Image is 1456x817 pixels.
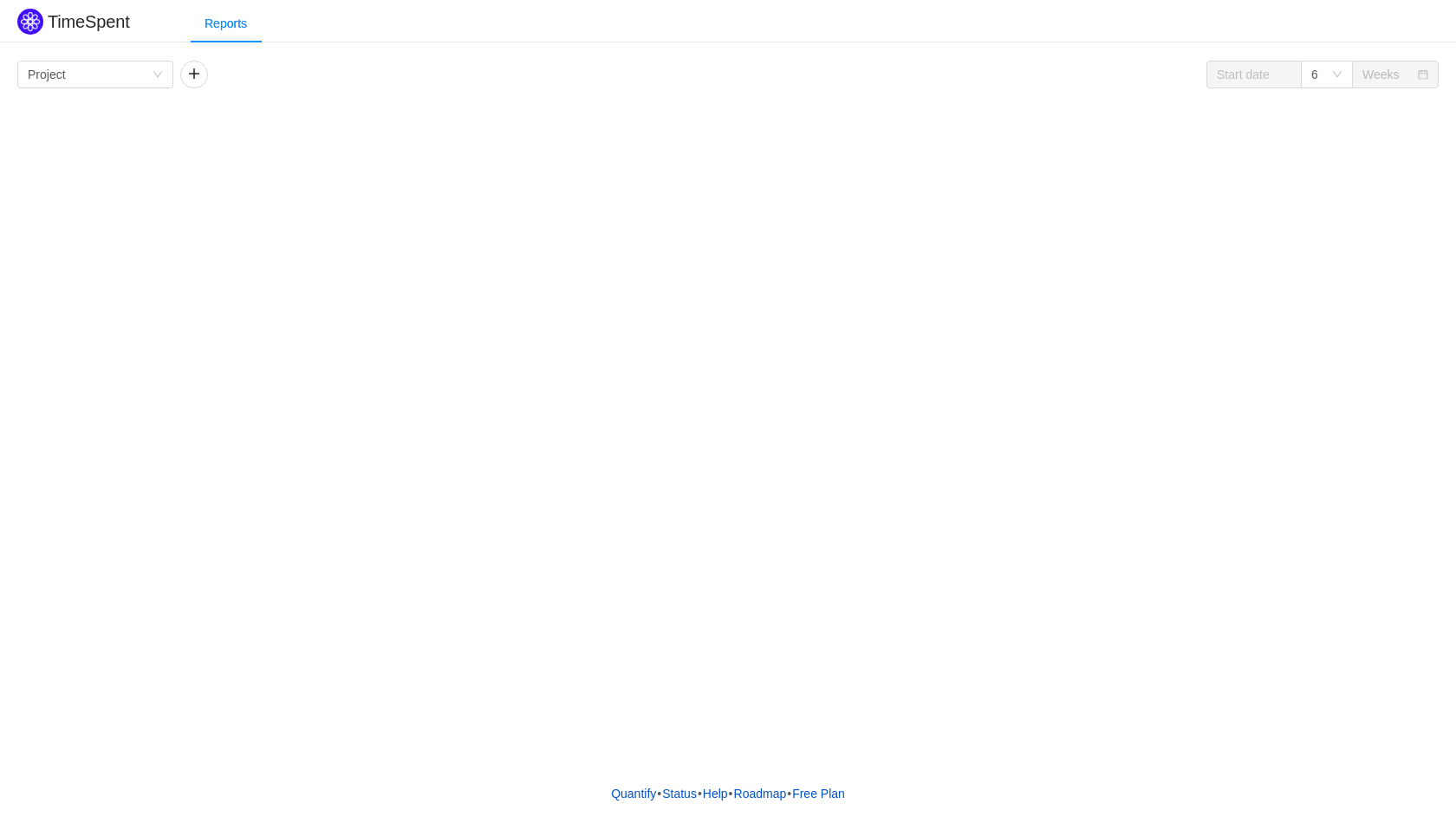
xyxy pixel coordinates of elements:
[1332,69,1342,81] i: icon: down
[610,781,657,807] a: Quantify
[698,787,702,801] span: •
[733,781,788,807] a: Roadmap
[791,781,846,807] button: Free Plan
[17,9,43,35] img: Quantify logo
[1418,69,1428,81] i: icon: calendar
[1311,62,1318,88] div: 6
[48,12,130,31] h2: TimeSpent
[28,62,66,88] div: Project
[657,787,661,801] span: •
[729,787,733,801] span: •
[180,61,208,88] button: icon: plus
[191,4,261,43] div: Reports
[702,781,729,807] a: Help
[153,69,163,81] i: icon: down
[1206,61,1302,88] input: Start date
[787,787,791,801] span: •
[1362,62,1400,88] div: Weeks
[661,781,698,807] a: Status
